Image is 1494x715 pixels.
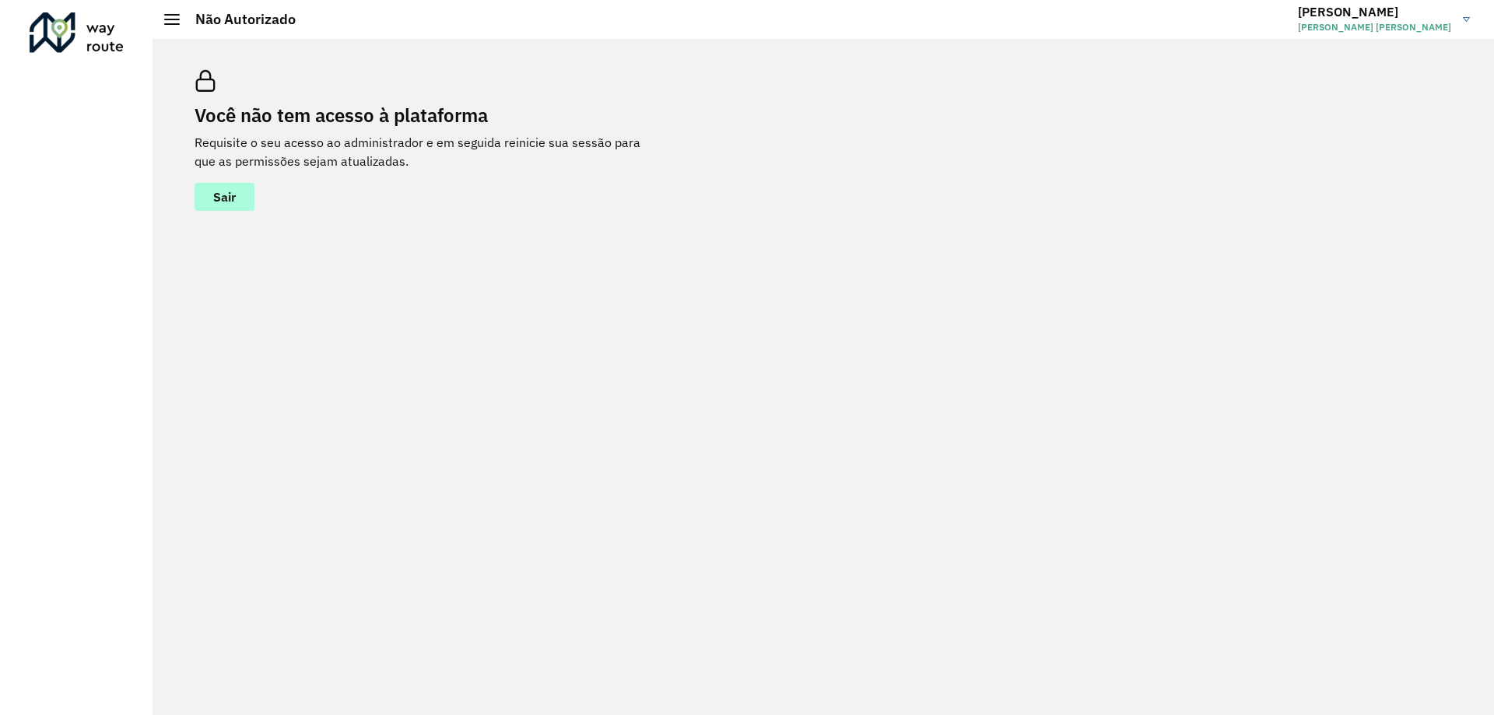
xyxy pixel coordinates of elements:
h2: Você não tem acesso à plataforma [195,104,661,127]
h3: [PERSON_NAME] [1298,5,1451,19]
button: button [195,183,254,211]
h2: Não Autorizado [180,11,296,28]
span: [PERSON_NAME] [PERSON_NAME] [1298,20,1451,34]
span: Sair [213,191,236,203]
p: Requisite o seu acesso ao administrador e em seguida reinicie sua sessão para que as permissões s... [195,133,661,170]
